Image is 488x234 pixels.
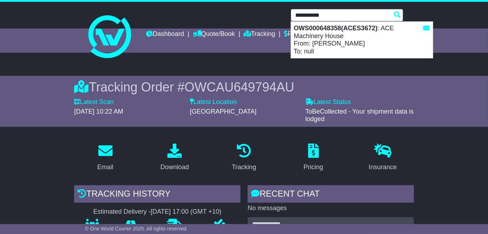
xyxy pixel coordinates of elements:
a: Insurance [364,141,401,175]
div: Download [160,162,189,172]
a: Email [93,141,118,175]
label: Latest Location [190,98,237,106]
a: Tracking [244,28,275,41]
a: Pricing [299,141,328,175]
a: Dashboard [146,28,184,41]
span: [GEOGRAPHIC_DATA] [190,108,256,115]
a: Tracking [227,141,261,175]
label: Latest Scan [74,98,114,106]
a: Download [156,141,193,175]
label: Latest Status [305,98,351,106]
div: Insurance [369,162,397,172]
div: Tracking history [74,185,240,204]
div: Tracking [232,162,256,172]
div: : ACE Machinery House From: [PERSON_NAME] To: null [291,22,433,58]
p: No messages [248,204,414,212]
div: RECENT CHAT [248,185,414,204]
div: Tracking Order # [74,79,414,95]
div: Email [97,162,113,172]
div: [DATE] 17:00 (GMT +10) [151,208,222,216]
span: [DATE] 10:22 AM [74,108,123,115]
span: OWCAU649794AU [185,80,294,94]
span: © One World Courier 2025. All rights reserved. [85,226,188,232]
span: ToBeCollected - Your shipment data is lodged [305,108,414,123]
a: Quote/Book [193,28,235,41]
strong: OWS000648358(ACES3672) [294,25,378,32]
a: Financials [284,28,316,41]
div: Estimated Delivery - [74,208,240,216]
div: Pricing [303,162,323,172]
